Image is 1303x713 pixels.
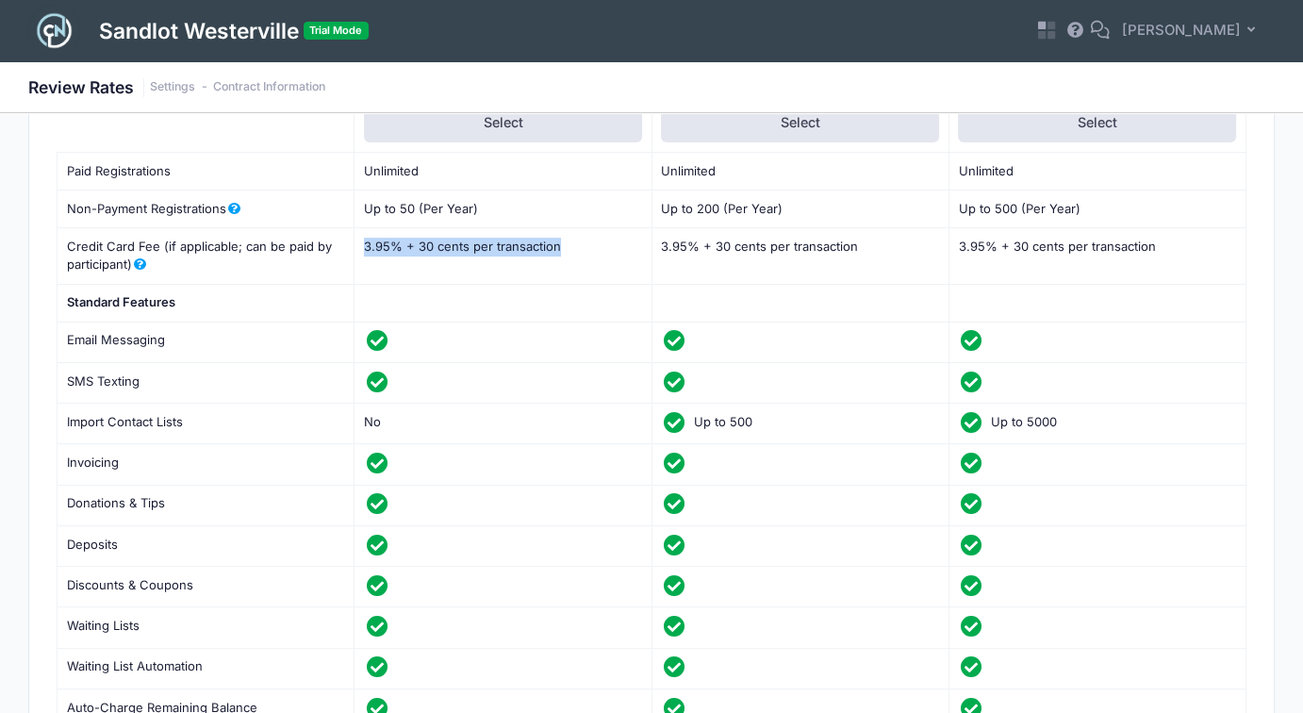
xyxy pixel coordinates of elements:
td: Waiting List Automation [58,648,355,688]
td: Email Messaging [58,322,355,362]
td: Unlimited [651,153,948,191]
td: Unlimited [355,153,651,191]
td: Invoicing [58,444,355,485]
td: SMS Texting [58,362,355,403]
span: Trial Mode [304,22,369,40]
label: Select [661,102,939,142]
td: Discounts & Coupons [58,567,355,607]
strong: Standard Features [67,294,175,309]
td: Deposits [58,525,355,566]
td: 3.95% + 30 cents per transaction [651,228,948,285]
label: Select [364,102,642,142]
td: Donations & Tips [58,485,355,525]
a: Contract Information [213,80,325,94]
td: Up to 200 (Per Year) [651,191,948,228]
img: Logo [28,5,80,57]
td: Credit Card Fee (if applicable; can be paid by participant) [58,228,355,285]
td: 3.95% + 30 cents per transaction [948,228,1245,285]
a: Settings [150,80,195,94]
td: Up to 500 (Per Year) [948,191,1245,228]
span: Up to 500 [694,413,752,432]
div: No [364,413,642,432]
td: Waiting Lists [58,607,355,648]
button: [PERSON_NAME] [1110,9,1275,53]
h1: Review Rates [28,77,325,97]
td: 3.95% + 30 cents per transaction [355,228,651,285]
label: Select [958,102,1236,142]
td: Unlimited [948,153,1245,191]
td: Non-Payment Registrations [58,191,355,228]
span: [PERSON_NAME] [1122,20,1241,41]
td: Import Contact Lists [58,404,355,444]
td: Paid Registrations [58,153,355,191]
span: Up to 5000 [991,413,1057,432]
td: Up to 50 (Per Year) [355,191,651,228]
h1: Sandlot Westerville [99,5,369,57]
